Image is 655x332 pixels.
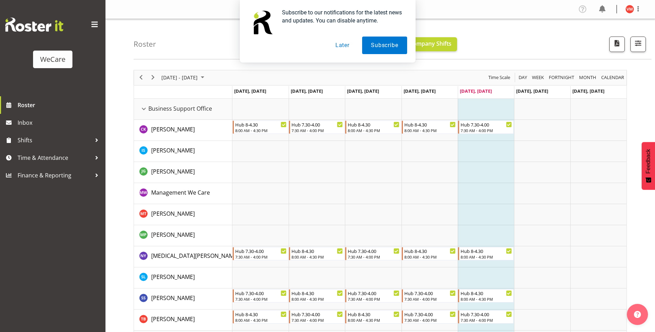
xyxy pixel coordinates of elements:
button: Next [148,73,158,82]
div: Nikita Yates"s event - Hub 8-4.30 Begin From Tuesday, September 30, 2025 at 8:00:00 AM GMT+13:00 ... [289,247,345,260]
td: Nikita Yates resource [134,246,232,267]
div: Savita Savita"s event - Hub 7.30-4.00 Begin From Thursday, October 2, 2025 at 7:30:00 AM GMT+13:0... [402,289,457,302]
div: Hub 7.30-4.00 [291,121,343,128]
div: next period [147,70,159,85]
div: Hub 7.30-4.00 [348,247,399,254]
td: Janine Grundler resource [134,162,232,183]
span: [PERSON_NAME] [151,315,195,323]
button: Later [327,37,358,54]
div: Nikita Yates"s event - Hub 8-4.30 Begin From Friday, October 3, 2025 at 8:00:00 AM GMT+13:00 Ends... [458,247,514,260]
span: Feedback [645,149,651,174]
span: Management We Care [151,189,210,196]
span: [PERSON_NAME] [151,168,195,175]
a: [PERSON_NAME] [151,209,195,218]
span: Business Support Office [148,104,212,113]
span: Roster [18,100,102,110]
div: Hub 8-4.30 [461,289,512,297]
div: 8:00 AM - 4:30 PM [235,317,287,323]
div: 7:30 AM - 4:00 PM [404,317,456,323]
span: [DATE], [DATE] [234,88,266,94]
div: Savita Savita"s event - Hub 7.30-4.00 Begin From Wednesday, October 1, 2025 at 7:30:00 AM GMT+13:... [345,289,401,302]
div: 7:30 AM - 4:00 PM [348,254,399,260]
div: 7:30 AM - 4:00 PM [348,296,399,302]
span: [DATE], [DATE] [572,88,604,94]
div: Chloe Kim"s event - Hub 7.30-4.00 Begin From Friday, October 3, 2025 at 7:30:00 AM GMT+13:00 Ends... [458,121,514,134]
div: 8:00 AM - 4:30 PM [235,128,287,133]
span: [DATE], [DATE] [291,88,323,94]
img: help-xxl-2.png [634,311,641,318]
span: [PERSON_NAME] [151,125,195,133]
a: [PERSON_NAME] [151,273,195,281]
div: 8:00 AM - 4:30 PM [404,128,456,133]
span: [PERSON_NAME] [151,294,195,302]
div: Chloe Kim"s event - Hub 8-4.30 Begin From Monday, September 29, 2025 at 8:00:00 AM GMT+13:00 Ends... [233,121,288,134]
div: Hub 8-4.30 [348,311,399,318]
div: Hub 7.30-4.00 [235,247,287,254]
span: Finance & Reporting [18,170,91,181]
div: 8:00 AM - 4:30 PM [348,128,399,133]
td: Savita Savita resource [134,288,232,310]
span: [DATE], [DATE] [460,88,492,94]
div: Nikita Yates"s event - Hub 7.30-4.00 Begin From Wednesday, October 1, 2025 at 7:30:00 AM GMT+13:0... [345,247,401,260]
div: 7:30 AM - 4:00 PM [291,317,343,323]
div: Chloe Kim"s event - Hub 8-4.30 Begin From Wednesday, October 1, 2025 at 8:00:00 AM GMT+13:00 Ends... [345,121,401,134]
span: [PERSON_NAME] [151,147,195,154]
div: Hub 7.30-4.00 [348,289,399,297]
td: Tyla Boyd resource [134,310,232,331]
div: Hub 7.30-4.00 [404,311,456,318]
div: 7:30 AM - 4:00 PM [461,317,512,323]
div: Chloe Kim"s event - Hub 8-4.30 Begin From Thursday, October 2, 2025 at 8:00:00 AM GMT+13:00 Ends ... [402,121,457,134]
td: Sarah Lamont resource [134,267,232,288]
div: Nikita Yates"s event - Hub 8-4.30 Begin From Thursday, October 2, 2025 at 8:00:00 AM GMT+13:00 En... [402,247,457,260]
button: Time Scale [487,73,512,82]
button: Timeline Day [518,73,528,82]
div: 8:00 AM - 4:30 PM [461,296,512,302]
span: Time Scale [488,73,511,82]
button: October 2025 [160,73,207,82]
div: Tyla Boyd"s event - Hub 8-4.30 Begin From Wednesday, October 1, 2025 at 8:00:00 AM GMT+13:00 Ends... [345,310,401,324]
a: [PERSON_NAME] [151,125,195,134]
td: Management We Care resource [134,183,232,204]
div: 7:30 AM - 4:00 PM [291,128,343,133]
div: Hub 8-4.30 [291,247,343,254]
span: [PERSON_NAME] [151,231,195,239]
div: 8:00 AM - 4:30 PM [291,296,343,302]
div: Hub 7.30-4.00 [291,311,343,318]
a: [PERSON_NAME] [151,146,195,155]
div: Hub 8-4.30 [348,121,399,128]
div: 7:30 AM - 4:00 PM [235,296,287,302]
div: previous period [135,70,147,85]
span: Month [578,73,597,82]
div: Subscribe to our notifications for the latest news and updates. You can disable anytime. [276,8,407,25]
span: calendar [601,73,625,82]
a: Management We Care [151,188,210,197]
a: [PERSON_NAME] [151,315,195,323]
button: Timeline Week [531,73,545,82]
span: Fortnight [548,73,575,82]
div: Hub 7.30-4.00 [404,289,456,297]
div: Hub 7.30-4.00 [461,311,512,318]
span: Week [531,73,545,82]
div: Hub 8-4.30 [461,247,512,254]
button: Fortnight [548,73,576,82]
div: Hub 8-4.30 [404,247,456,254]
div: Savita Savita"s event - Hub 8-4.30 Begin From Friday, October 3, 2025 at 8:00:00 AM GMT+13:00 End... [458,289,514,302]
span: Day [518,73,528,82]
div: 7:30 AM - 4:00 PM [235,254,287,260]
div: Savita Savita"s event - Hub 7.30-4.00 Begin From Monday, September 29, 2025 at 7:30:00 AM GMT+13:... [233,289,288,302]
div: Hub 8-4.30 [235,311,287,318]
button: Feedback - Show survey [642,142,655,190]
div: Nikita Yates"s event - Hub 7.30-4.00 Begin From Monday, September 29, 2025 at 7:30:00 AM GMT+13:0... [233,247,288,260]
div: 8:00 AM - 4:30 PM [404,254,456,260]
span: [DATE], [DATE] [404,88,436,94]
span: Inbox [18,117,102,128]
td: Millie Pumphrey resource [134,225,232,246]
a: [PERSON_NAME] [151,167,195,176]
div: Hub 8-4.30 [404,121,456,128]
button: Previous [136,73,146,82]
a: [MEDICAL_DATA][PERSON_NAME] [151,252,239,260]
button: Month [600,73,625,82]
div: Tyla Boyd"s event - Hub 7.30-4.00 Begin From Tuesday, September 30, 2025 at 7:30:00 AM GMT+13:00 ... [289,310,345,324]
